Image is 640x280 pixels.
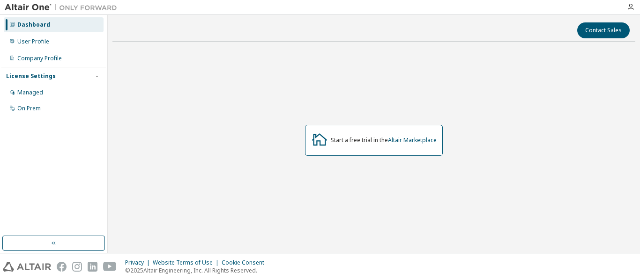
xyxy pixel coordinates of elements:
[6,72,56,80] div: License Settings
[331,136,437,144] div: Start a free trial in the
[153,259,222,266] div: Website Terms of Use
[125,266,270,274] p: © 2025 Altair Engineering, Inc. All Rights Reserved.
[17,21,50,29] div: Dashboard
[17,38,49,45] div: User Profile
[388,136,437,144] a: Altair Marketplace
[3,262,51,272] img: altair_logo.svg
[57,262,67,272] img: facebook.svg
[5,3,122,12] img: Altair One
[88,262,97,272] img: linkedin.svg
[125,259,153,266] div: Privacy
[72,262,82,272] img: instagram.svg
[17,55,62,62] div: Company Profile
[17,89,43,96] div: Managed
[103,262,117,272] img: youtube.svg
[577,22,630,38] button: Contact Sales
[17,105,41,112] div: On Prem
[222,259,270,266] div: Cookie Consent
